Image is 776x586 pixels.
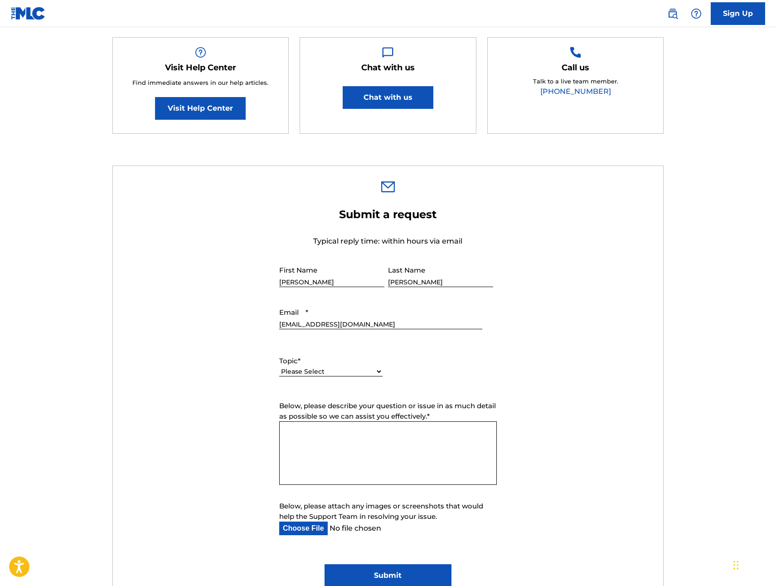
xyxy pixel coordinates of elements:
[687,5,705,23] div: Help
[540,87,611,96] a: [PHONE_NUMBER]
[533,77,618,86] p: Talk to a live team member.
[562,63,589,73] h5: Call us
[279,502,483,521] span: Below, please attach any images or screenshots that would help the Support Team in resolving your...
[11,7,46,20] img: MLC Logo
[573,221,776,586] iframe: Chat Widget
[667,8,678,19] img: search
[165,63,236,73] h5: Visit Help Center
[711,2,765,25] a: Sign Up
[195,47,206,58] img: Help Box Image
[132,79,268,86] span: Find immediate answers in our help articles.
[343,86,433,109] button: Chat with us
[279,208,497,221] h2: Submit a request
[361,63,415,73] h5: Chat with us
[691,8,702,19] img: help
[279,356,298,365] span: Topic
[313,237,462,245] span: Typical reply time: within hours via email
[733,552,739,579] div: Drag
[155,97,246,120] a: Visit Help Center
[279,401,496,420] span: Below, please describe your question or issue in as much detail as possible so we can assist you ...
[381,181,395,192] img: 0ff00501b51b535a1dc6.svg
[664,5,682,23] a: Public Search
[382,47,393,58] img: Help Box Image
[570,47,581,58] img: Help Box Image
